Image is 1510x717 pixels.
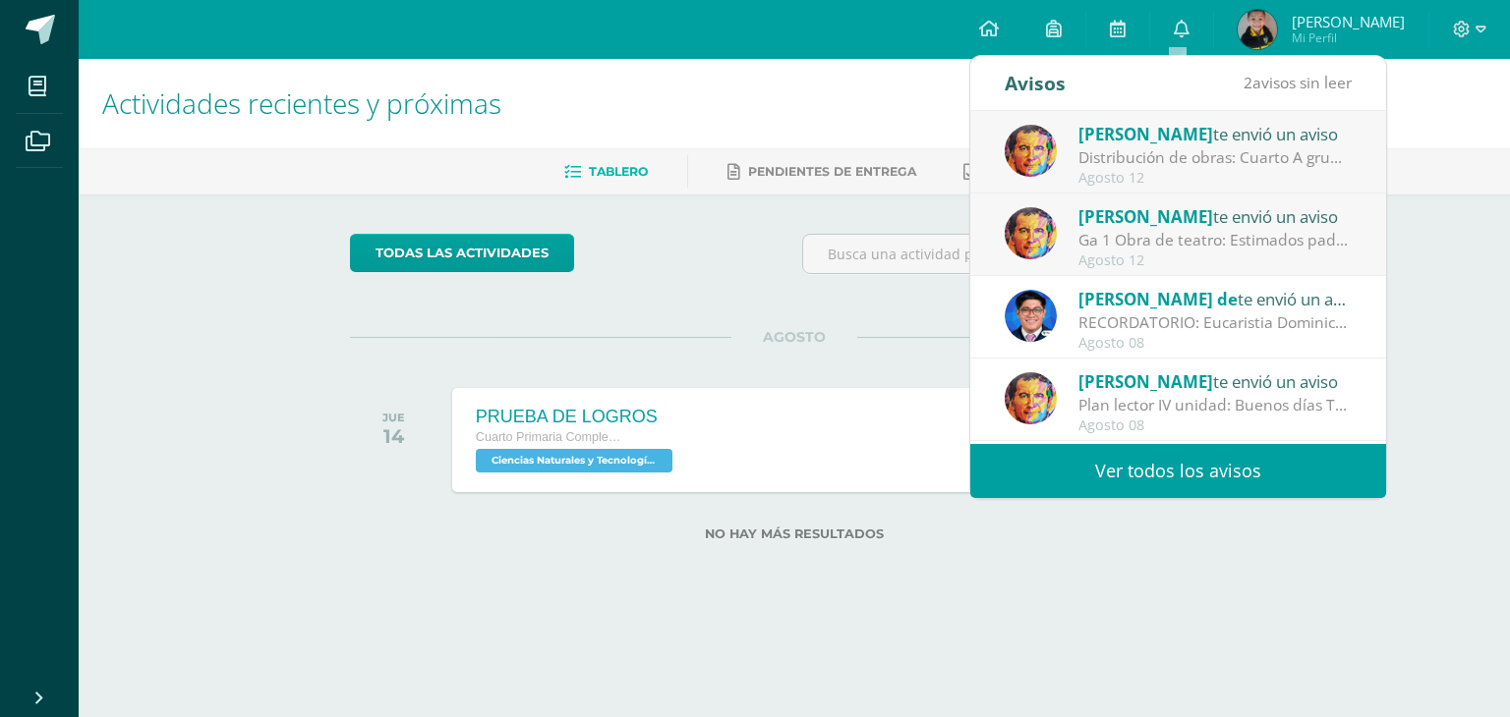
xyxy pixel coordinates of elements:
div: te envió un aviso [1078,368,1352,394]
span: Actividades recientes y próximas [102,84,501,122]
div: te envió un aviso [1078,203,1352,229]
img: 49d5a75e1ce6d2edc12003b83b1ef316.png [1005,125,1057,177]
a: Ver todos los avisos [970,444,1386,498]
div: Agosto 08 [1078,335,1352,352]
div: PRUEBA DE LOGROS [476,407,677,427]
a: Entregadas [963,156,1072,188]
span: 2 [1244,72,1252,93]
img: 49d5a75e1ce6d2edc12003b83b1ef316.png [1005,207,1057,259]
input: Busca una actividad próxima aquí... [803,235,1239,273]
div: Plan lector IV unidad: Buenos días Traer para el día lunes el libro "¿Dónde se metió la abuela?. ... [1078,394,1352,416]
div: Distribución de obras: Cuarto A grupo 1: pastorela grupo 2: los fantasmas de Scrooge Cuarto B gru... [1078,146,1352,169]
span: [PERSON_NAME] [1292,12,1405,31]
img: 49d5a75e1ce6d2edc12003b83b1ef316.png [1005,372,1057,424]
span: Mi Perfil [1292,29,1405,46]
div: te envió un aviso [1078,286,1352,311]
span: [PERSON_NAME] de [1078,288,1238,310]
span: Cuarto Primaria Complementaria [476,430,623,444]
a: Tablero [564,156,648,188]
span: Pendientes de entrega [748,164,916,179]
label: No hay más resultados [350,526,1240,541]
span: Ciencias Naturales y Tecnología 'B' [476,449,672,472]
div: Agosto 12 [1078,170,1352,187]
img: 038ac9c5e6207f3bea702a86cda391b3.png [1005,290,1057,342]
div: te envió un aviso [1078,121,1352,146]
div: Ga 1 Obra de teatro: Estimados padres de familia Es un placer saludarlos. Adjunto la información ... [1078,229,1352,251]
div: 14 [382,424,405,448]
div: RECORDATORIO: Eucaristia Dominical - Signo de la Biblia.: Saludos cordiales Padres de Familia. Co... [1078,311,1352,334]
div: Avisos [1005,56,1066,110]
span: Tablero [589,164,648,179]
span: [PERSON_NAME] [1078,370,1213,393]
span: [PERSON_NAME] [1078,123,1213,145]
div: JUE [382,411,405,424]
span: AGOSTO [731,328,857,346]
div: Agosto 12 [1078,252,1352,269]
span: avisos sin leer [1244,72,1352,93]
div: Agosto 08 [1078,417,1352,434]
a: Pendientes de entrega [727,156,916,188]
span: [PERSON_NAME] [1078,205,1213,228]
a: todas las Actividades [350,234,574,272]
img: 8341187d544a0b6c7f7ca1520b54fcd3.png [1238,10,1277,49]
